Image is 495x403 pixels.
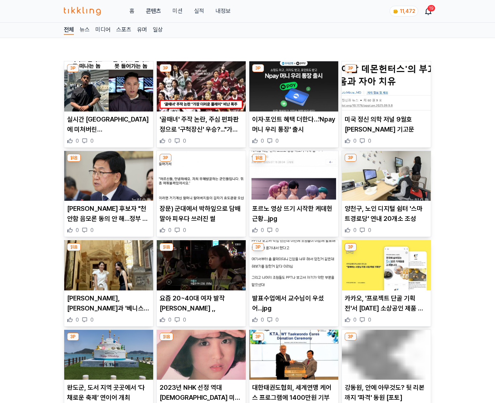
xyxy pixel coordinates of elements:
[216,7,231,15] a: 내정보
[428,5,435,11] div: 19
[275,316,279,323] span: 0
[64,240,154,327] div: 읽음 이민정, 손예진과 '베니스 동반 여행'…남편 이병헌 영화제 동행해 우정 과시 [PERSON_NAME], [PERSON_NAME]과 '베니스 동반 여행'…남편 [PERSO...
[194,7,204,15] a: 실적
[173,7,183,15] button: 미션
[90,137,94,144] span: 0
[160,64,171,72] div: 3P
[67,293,150,313] p: [PERSON_NAME], [PERSON_NAME]과 '베니스 동반 여행'…남편 [PERSON_NAME] 영화제 동행해 우정 과시
[67,333,79,341] div: 3P
[249,151,338,201] img: 포르노 영상 뜨기 시작한 케데헌 근황...jpg
[341,151,431,237] div: 3P 양천구, 노인 디지털 쉼터 '스마트경로당' 연내 20개소 조성 양천구, 노인 디지털 쉼터 '스마트경로당' 연내 20개소 조성 0 0
[80,25,90,35] a: 뉴스
[261,316,264,323] span: 0
[341,240,431,327] div: 3P 카카오, '프로젝트 단골 기획전'서 우수 소상공인 제품 판매 카카오, '프로젝트 단골 기획전'서 [DATE] 소상공인 제품 판매 0 0
[160,243,173,251] div: 읽음
[275,137,279,144] span: 0
[64,240,153,290] img: 이민정, 손예진과 '베니스 동반 여행'…남편 이병헌 영화제 동행해 우정 과시
[341,61,431,148] div: 3P 미국 정신 의학 저널 9월호 실린 케데헌 기고문 미국 정신 의학 저널 9월호 [PERSON_NAME] 기고문 0 0
[345,293,428,313] p: 카카오, '프로젝트 단골 기획전'서 [DATE] 소상공인 제품 판매
[64,330,153,380] img: 완도군, 도서 지역 곳곳에서 ‘다채로운 축제’ 연이어 개최
[156,61,246,148] div: 3P '골때녀' 주작 논란, 주심 편파판정으로 '구척장신' 우승?..."가장 더러운 플레이" 비난 폭주 (+마시마, 원더우먼, g리그) '골때녀' 주작 논란, 주심 편파판정으...
[345,204,428,224] p: 양천구, 노인 디지털 쉼터 '스마트경로당' 연내 20개소 조성
[146,7,161,15] a: 콘텐츠
[95,25,110,35] a: 미디어
[353,316,357,323] span: 0
[275,227,279,234] span: 0
[261,227,264,234] span: 0
[168,227,171,234] span: 0
[129,7,135,15] a: 홈
[168,316,171,323] span: 0
[160,383,243,403] p: 2023년 NHK 선정 역대 [DEMOGRAPHIC_DATA] 미녀 17선
[249,151,339,237] div: 읽음 포르노 영상 뜨기 시작한 케데헌 근황...jpg 포르노 영상 뜨기 시작한 케데헌 근황...jpg 0 0
[64,61,153,112] img: 실시간 한국에 미쳐버린 미국인들
[345,114,428,134] p: 미국 정신 의학 저널 9월호 [PERSON_NAME] 기고문
[157,151,246,201] img: 장문) 군대에서 박하잎으로 담배말아 피우다 쓰러진 썰
[157,240,246,290] img: 요즘 20~40대 여자 발작 버튼 ,,
[252,204,335,224] p: 포르노 영상 뜨기 시작한 케데헌 근황...jpg
[249,330,338,380] img: 대한태권도협회, 세계연맹 케어스 프로그램에 1400만원 기부
[90,227,94,234] span: 0
[67,154,81,162] div: 읽음
[368,316,371,323] span: 0
[342,330,431,380] img: 강동원, 안에 아무것도? 뒷 리본까지 '파격' 동원 [포토]
[64,151,154,237] div: 읽음 최교진 후보자 "천안함 음모론 동의 안 해…정부 입장 신뢰" [PERSON_NAME] 후보자 "천안함 음모론 동의 안 해…정부 입장 신뢰" 0 0
[64,7,101,15] img: 티끌링
[67,383,150,403] p: 완도군, 도서 지역 곳곳에서 ‘다채로운 축제’ 연이어 개최
[153,25,163,35] a: 일상
[76,137,79,144] span: 0
[249,240,338,290] img: 발표수업에서 교수님이 우셨어...jpg
[425,7,431,15] a: 19
[345,243,357,251] div: 3P
[342,240,431,290] img: 카카오, '프로젝트 단골 기획전'서 우수 소상공인 제품 판매
[252,243,264,251] div: 3P
[64,25,74,35] a: 전체
[390,6,417,16] a: coin 11,472
[67,204,150,224] p: [PERSON_NAME] 후보자 "천안함 음모론 동의 안 해…정부 입장 신뢰"
[353,137,357,144] span: 0
[252,64,264,72] div: 3P
[261,137,264,144] span: 0
[137,25,147,35] a: 유머
[342,151,431,201] img: 양천구, 노인 디지털 쉼터 '스마트경로당' 연내 20개소 조성
[345,383,428,403] p: 강동원, 안에 아무것도? 뒷 리본까지 '파격' 동원 [포토]
[252,333,264,341] div: 3P
[249,61,339,148] div: 3P 이자·포인트 혜택 더한다…'Npay 머니 우리 통장' 출시 이자·포인트 혜택 더한다…'Npay 머니 우리 통장' 출시 0 0
[67,114,150,134] p: 실시간 [GEOGRAPHIC_DATA]에 미쳐버린 [DEMOGRAPHIC_DATA]
[345,64,357,72] div: 3P
[249,61,338,112] img: 이자·포인트 혜택 더한다…'Npay 머니 우리 통장' 출시
[64,61,154,148] div: 3P 실시간 한국에 미쳐버린 미국인들 실시간 [GEOGRAPHIC_DATA]에 미쳐버린 [DEMOGRAPHIC_DATA] 0 0
[160,204,243,224] p: 장문) 군대에서 박하잎으로 담배말아 피우다 쓰러진 썰
[76,316,79,323] span: 0
[156,240,246,327] div: 읽음 요즘 20~40대 여자 발작 버튼 ,, 요즘 20~40대 여자 발작 [PERSON_NAME] ,, 0 0
[160,333,173,341] div: 읽음
[252,293,335,313] p: 발표수업에서 교수님이 우셨어...jpg
[249,240,339,327] div: 3P 발표수업에서 교수님이 우셨어...jpg 발표수업에서 교수님이 우셨어...jpg 0 0
[64,151,153,201] img: 최교진 후보자 "천안함 음모론 동의 안 해…정부 입장 신뢰"
[252,114,335,134] p: 이자·포인트 혜택 더한다…'Npay 머니 우리 통장' 출시
[160,293,243,313] p: 요즘 20~40대 여자 발작 [PERSON_NAME] ,,
[76,227,79,234] span: 0
[393,9,399,14] img: coin
[400,8,415,14] span: 11,472
[116,25,131,35] a: 스포츠
[157,330,246,380] img: 2023년 NHK 선정 역대 일본 미녀 17선
[252,383,335,403] p: 대한태권도협회, 세계연맹 케어스 프로그램에 1400만원 기부
[183,227,186,234] span: 0
[368,227,371,234] span: 0
[353,227,357,234] span: 0
[67,64,79,72] div: 3P
[168,137,171,144] span: 0
[342,61,431,112] img: 미국 정신 의학 저널 9월호 실린 케데헌 기고문
[160,154,171,162] div: 3P
[90,316,94,323] span: 0
[160,114,243,134] p: '골때녀' 주작 논란, 주심 편파판정으로 '구척장신' 우승?..."가장 더러운 플레이" 비난 폭주 (+[PERSON_NAME], [PERSON_NAME], g리그)
[368,137,371,144] span: 0
[183,137,186,144] span: 0
[345,154,357,162] div: 3P
[156,151,246,237] div: 3P 장문) 군대에서 박하잎으로 담배말아 피우다 쓰러진 썰 장문) 군대에서 박하잎으로 담배말아 피우다 쓰러진 썰 0 0
[157,61,246,112] img: '골때녀' 주작 논란, 주심 편파판정으로 '구척장신' 우승?..."가장 더러운 플레이" 비난 폭주 (+마시마, 원더우먼, g리그)
[345,333,357,341] div: 3P
[67,243,81,251] div: 읽음
[183,316,186,323] span: 0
